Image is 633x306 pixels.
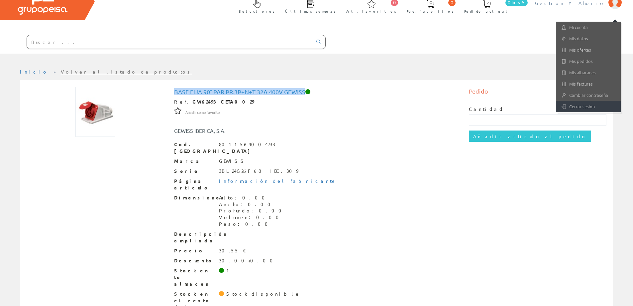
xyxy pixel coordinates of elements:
[219,168,298,174] div: 3BL24G26F 60 IEC.309
[556,22,621,33] a: Mi cuenta
[219,207,285,214] div: Profundo: 0.00
[174,168,214,174] span: Serie
[27,35,312,49] input: Buscar ...
[174,89,459,95] h1: Base Fija 90° Par.pr.3p+n+t 32a 400v Gewiss
[174,247,214,254] span: Precio
[285,8,336,15] span: Últimas compras
[219,201,285,208] div: Ancho: 0.00
[556,56,621,67] a: Mis pedidos
[20,69,48,75] a: Inicio
[556,101,621,112] a: Cerrar sesión
[174,194,214,201] span: Dimensiones
[556,33,621,44] a: Mis datos
[219,221,285,227] div: Peso: 0.00
[219,214,285,221] div: Volumen: 0.00
[174,141,214,154] span: Cod. [GEOGRAPHIC_DATA]
[174,158,214,164] span: Marca
[219,158,247,164] div: GEWISS
[226,267,232,274] div: 1
[219,257,277,264] div: 30.00+0.00
[185,109,220,115] a: Añadir como favorito
[464,8,509,15] span: Pedido actual
[185,110,220,115] span: Añadir como favorito
[556,78,621,90] a: Mis facturas
[556,90,621,101] a: Cambiar contraseña
[469,87,606,99] div: Pedido
[75,87,115,137] img: Foto artículo Base Fija 90° Par.pr.3p+n+t 32a 400v Gewiss (120.39473684211x150)
[174,267,214,287] span: Stock en tu almacen
[556,44,621,56] a: Mis ofertas
[219,178,337,184] a: Información del fabricante
[239,8,275,15] span: Selectores
[169,127,341,135] div: GEWISS IBERICA, S.A.
[469,106,504,113] label: Cantidad
[469,131,591,142] input: Añadir artículo al pedido
[192,99,254,105] strong: GW62493 CETA0029
[219,141,275,148] div: 8011564004733
[219,247,246,254] div: 30,55 €
[219,194,285,201] div: Alto: 0.00
[174,257,214,264] span: Descuento
[407,8,454,15] span: Ped. favoritos
[61,69,192,75] a: Volver al listado de productos
[174,99,459,105] div: Ref.
[226,291,300,297] div: Stock disponible
[174,231,214,244] span: Descripción ampliada
[556,67,621,78] a: Mis albaranes
[346,8,396,15] span: Art. favoritos
[174,178,214,191] span: Página artículo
